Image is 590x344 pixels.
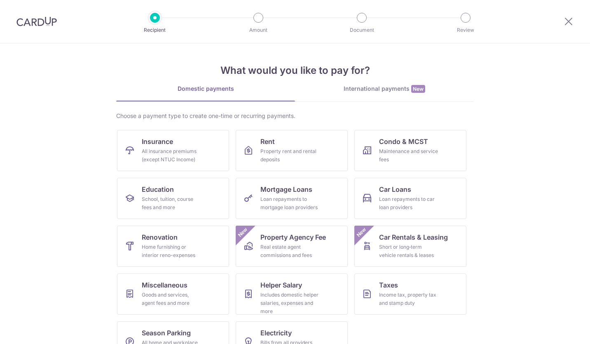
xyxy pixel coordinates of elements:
div: Choose a payment type to create one-time or recurring payments. [116,112,474,120]
div: Property rent and rental deposits [260,147,320,164]
div: Includes domestic helper salaries, expenses and more [260,291,320,316]
a: EducationSchool, tuition, course fees and more [117,178,229,219]
a: InsuranceAll insurance premiums (except NTUC Income) [117,130,229,171]
span: Car Loans [379,184,411,194]
a: Property Agency FeeReal estate agent commissions and feesNew [236,226,348,267]
a: Helper SalaryIncludes domestic helper salaries, expenses and more [236,273,348,315]
p: Amount [228,26,289,34]
div: Maintenance and service fees [379,147,438,164]
span: Taxes [379,280,398,290]
span: New [355,226,368,239]
a: RenovationHome furnishing or interior reno-expenses [117,226,229,267]
a: MiscellaneousGoods and services, agent fees and more [117,273,229,315]
div: Home furnishing or interior reno-expenses [142,243,201,259]
span: Car Rentals & Leasing [379,232,448,242]
div: Loan repayments to car loan providers [379,195,438,212]
div: International payments [295,85,474,93]
span: Season Parking [142,328,191,338]
div: Domestic payments [116,85,295,93]
span: Property Agency Fee [260,232,326,242]
div: Income tax, property tax and stamp duty [379,291,438,307]
span: Insurance [142,137,173,146]
a: Mortgage LoansLoan repayments to mortgage loan providers [236,178,348,219]
a: Car Rentals & LeasingShort or long‑term vehicle rentals & leasesNew [354,226,466,267]
span: Miscellaneous [142,280,187,290]
div: Loan repayments to mortgage loan providers [260,195,320,212]
div: All insurance premiums (except NTUC Income) [142,147,201,164]
h4: What would you like to pay for? [116,63,474,78]
span: Renovation [142,232,178,242]
div: Short or long‑term vehicle rentals & leases [379,243,438,259]
a: RentProperty rent and rental deposits [236,130,348,171]
span: Education [142,184,174,194]
span: Electricity [260,328,292,338]
p: Recipient [124,26,185,34]
span: New [236,226,250,239]
p: Review [435,26,496,34]
a: Car LoansLoan repayments to car loan providers [354,178,466,219]
div: Goods and services, agent fees and more [142,291,201,307]
p: Document [331,26,392,34]
img: CardUp [16,16,57,26]
div: School, tuition, course fees and more [142,195,201,212]
span: New [411,85,425,93]
span: Condo & MCST [379,137,428,146]
span: Helper Salary [260,280,302,290]
span: Mortgage Loans [260,184,312,194]
span: Rent [260,137,275,146]
a: Condo & MCSTMaintenance and service fees [354,130,466,171]
a: TaxesIncome tax, property tax and stamp duty [354,273,466,315]
div: Real estate agent commissions and fees [260,243,320,259]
